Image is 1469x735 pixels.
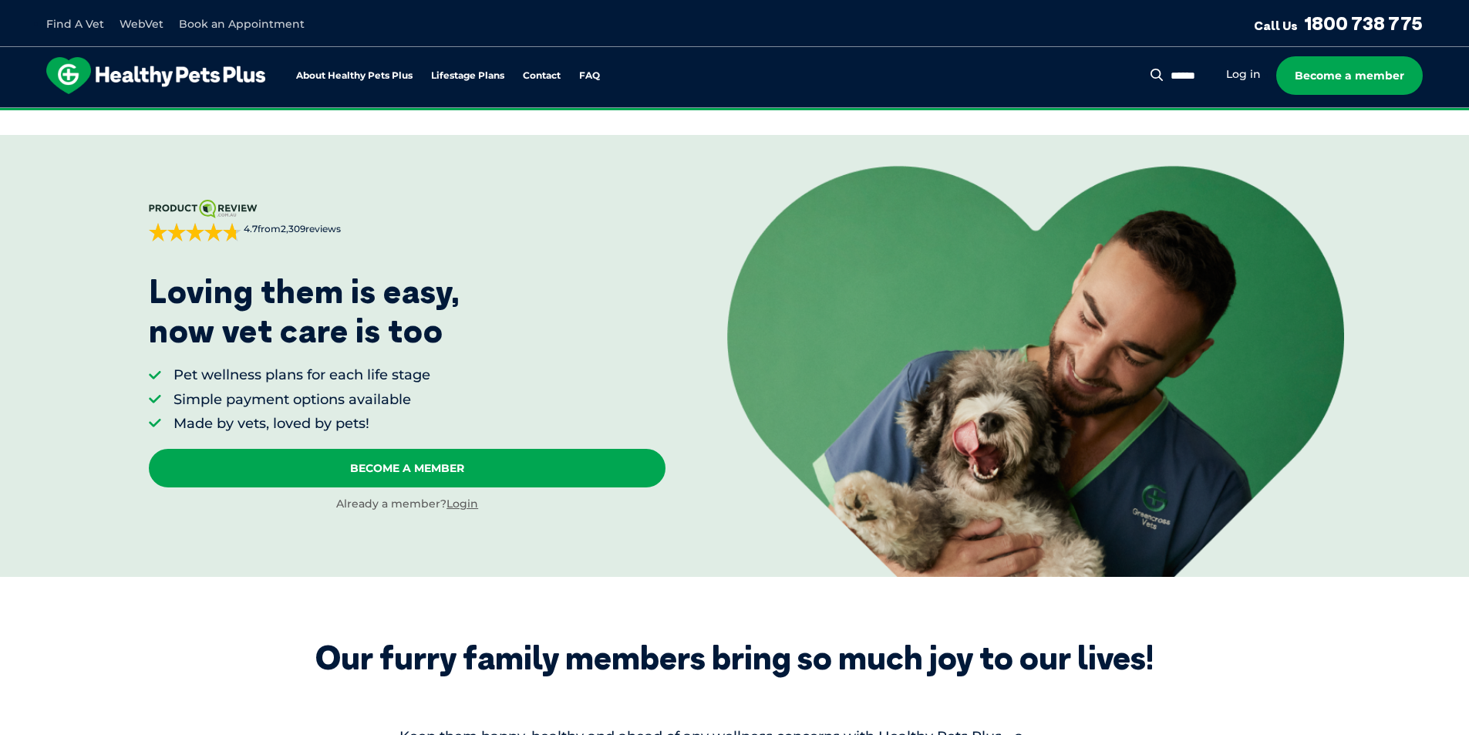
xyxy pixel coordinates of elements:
div: Our furry family members bring so much joy to our lives! [315,639,1154,677]
a: Become A Member [149,449,665,487]
p: Loving them is easy, now vet care is too [149,272,460,350]
img: <p>Loving them is easy, <br /> now vet care is too</p> [727,166,1344,576]
div: 4.7 out of 5 stars [149,223,241,241]
li: Made by vets, loved by pets! [174,414,430,433]
strong: 4.7 [244,223,258,234]
li: Pet wellness plans for each life stage [174,366,430,385]
li: Simple payment options available [174,390,430,410]
div: Already a member? [149,497,665,512]
a: Login [446,497,478,511]
span: 2,309 reviews [281,223,341,234]
a: 4.7from2,309reviews [149,200,665,241]
span: from [241,223,341,236]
